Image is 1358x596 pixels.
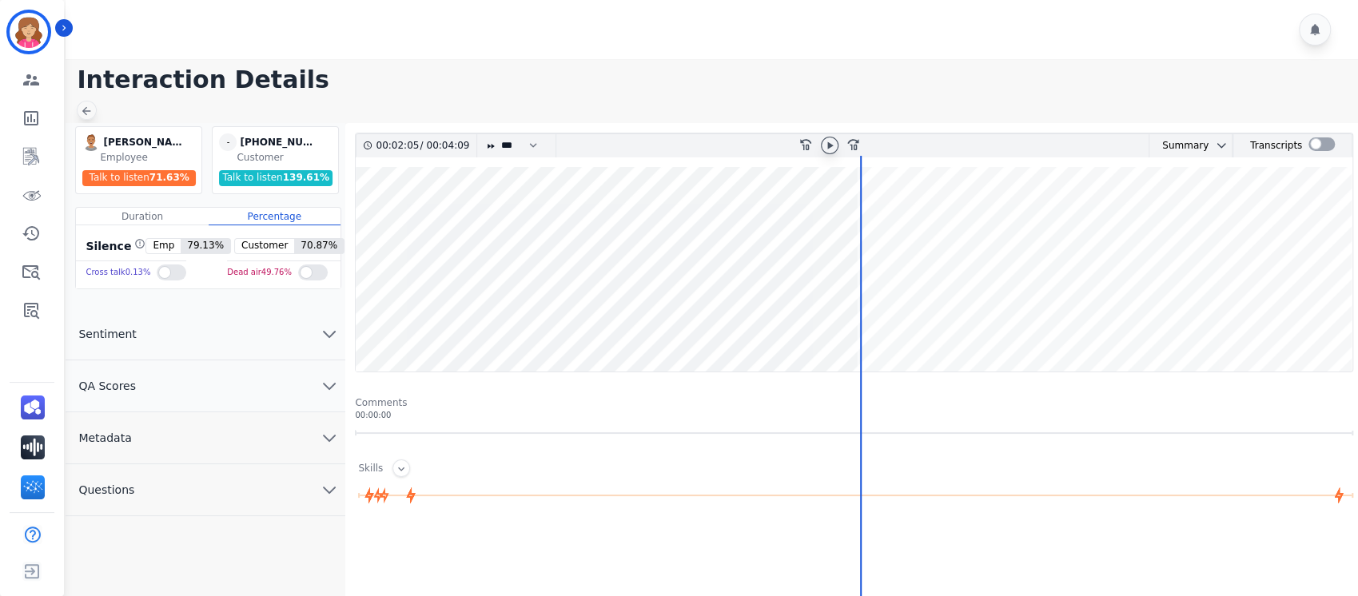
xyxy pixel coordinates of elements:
[355,396,1353,409] div: Comments
[66,378,149,394] span: QA Scores
[86,261,150,284] div: Cross talk 0.13 %
[77,66,1358,94] h1: Interaction Details
[1215,139,1228,152] svg: chevron down
[1209,139,1228,152] button: chevron down
[235,239,294,253] span: Customer
[66,412,345,464] button: Metadata chevron down
[66,326,149,342] span: Sentiment
[66,482,147,498] span: Questions
[294,239,344,253] span: 70.87 %
[423,134,467,157] div: 00:04:09
[66,360,345,412] button: QA Scores chevron down
[376,134,420,157] div: 00:02:05
[237,151,335,164] div: Customer
[181,239,230,253] span: 79.13 %
[82,238,145,254] div: Silence
[219,133,237,151] span: -
[283,172,329,183] span: 139.61 %
[320,428,339,447] svg: chevron down
[82,170,196,186] div: Talk to listen
[10,13,48,51] img: Bordered avatar
[103,133,183,151] div: [PERSON_NAME]
[1149,134,1209,157] div: Summary
[209,208,340,225] div: Percentage
[219,170,333,186] div: Talk to listen
[320,480,339,499] svg: chevron down
[66,308,345,360] button: Sentiment chevron down
[240,133,320,151] div: [PHONE_NUMBER]
[376,134,473,157] div: /
[320,376,339,395] svg: chevron down
[66,464,345,516] button: Questions chevron down
[227,261,292,284] div: Dead air 49.76 %
[100,151,198,164] div: Employee
[355,409,1353,421] div: 00:00:00
[66,430,144,446] span: Metadata
[146,239,181,253] span: Emp
[1250,134,1302,157] div: Transcripts
[76,208,208,225] div: Duration
[358,462,383,477] div: Skills
[149,172,189,183] span: 71.63 %
[320,324,339,344] svg: chevron down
